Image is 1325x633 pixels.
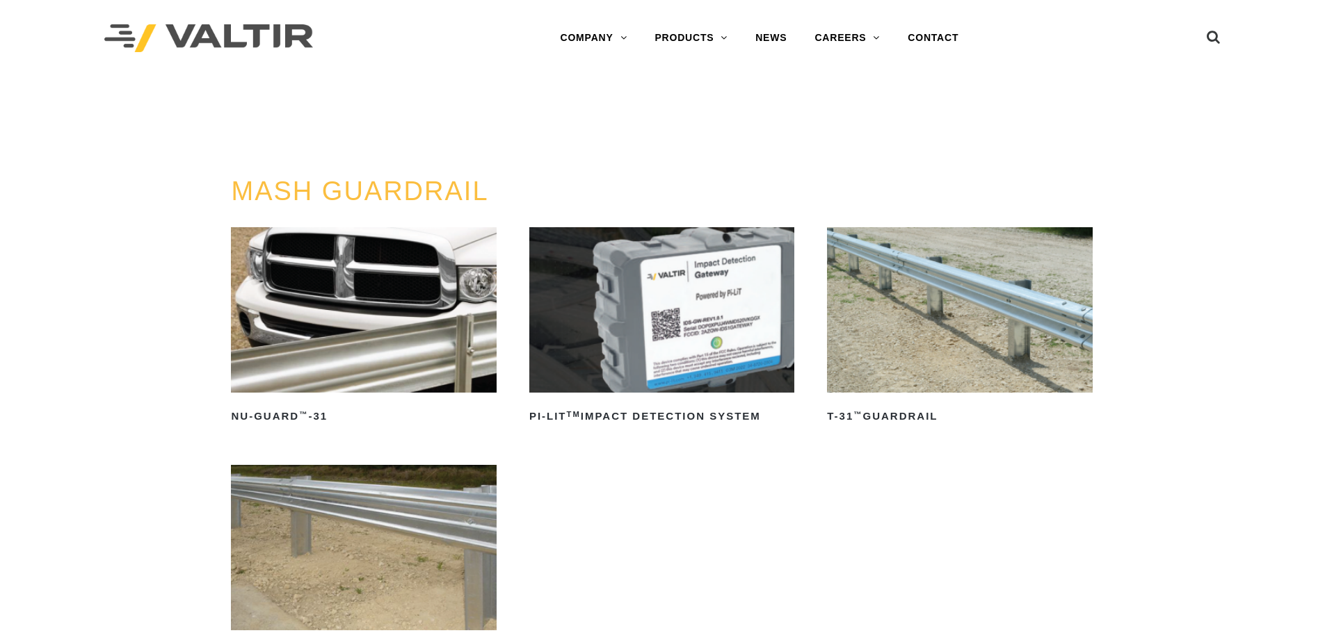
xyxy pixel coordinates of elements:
[231,227,496,427] a: NU-GUARD™-31
[529,227,794,427] a: PI-LITTMImpact Detection System
[827,405,1092,427] h2: T-31 Guardrail
[827,227,1092,427] a: T-31™Guardrail
[231,405,496,427] h2: NU-GUARD -31
[529,405,794,427] h2: PI-LIT Impact Detection System
[741,24,801,52] a: NEWS
[801,24,894,52] a: CAREERS
[546,24,641,52] a: COMPANY
[104,24,313,53] img: Valtir
[894,24,972,52] a: CONTACT
[231,176,488,206] a: MASH GUARDRAIL
[641,24,741,52] a: PRODUCTS
[853,410,862,418] sup: ™
[299,410,308,418] sup: ™
[567,410,581,418] sup: TM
